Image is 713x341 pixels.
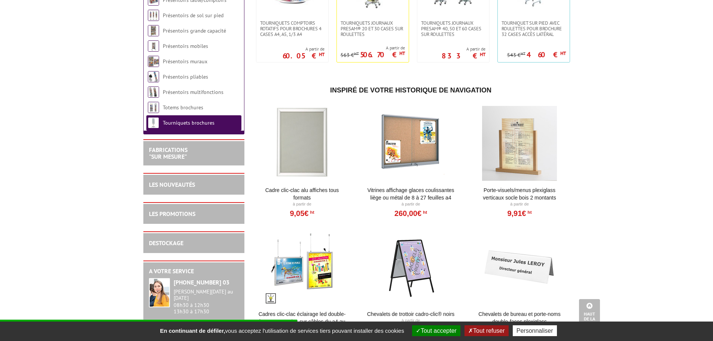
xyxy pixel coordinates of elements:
a: Tourniquets comptoirs rotatifs pour brochures 4 Cases A4, A5, 1/3 A4 [256,20,328,37]
sup: HT [480,51,485,58]
sup: HT [560,50,566,57]
img: Totems brochures [148,102,159,113]
a: Tourniquets journaux Presam® 20 et 30 cases sur roulettes [337,20,409,37]
a: Haut de la page [579,299,600,330]
a: FABRICATIONS"Sur Mesure" [149,146,188,160]
sup: HT [354,51,359,56]
span: Tourniquets journaux Presam® 20 et 30 cases sur roulettes [341,20,405,37]
span: Tourniquets comptoirs rotatifs pour brochures 4 Cases A4, A5, 1/3 A4 [260,20,324,37]
sup: HT [319,51,324,58]
a: Cadres clic-clac éclairage LED double-faces suspendus sur câbles du A4 au A0 [256,310,348,333]
a: Présentoirs mobiles [163,43,208,49]
strong: En continuant de défiler, [160,328,225,334]
p: 563 € [341,52,359,58]
button: Tout refuser [464,325,508,336]
a: Tourniquets brochures [163,119,214,126]
a: Tourniquet sur pied avec roulettes pour brochure 32 cases accès latéral [498,20,570,37]
p: À partir de [365,318,457,324]
p: 460 € [527,52,566,57]
a: 9,05€HT [290,211,314,216]
span: Inspiré de votre historique de navigation [330,86,491,94]
p: À partir de [256,201,348,207]
strong: [PHONE_NUMBER] 03 [174,278,229,286]
sup: HT [521,51,525,56]
a: 9,91€HT [507,211,531,216]
a: Présentoirs de sol sur pied [163,12,223,19]
img: Présentoirs de sol sur pied [148,10,159,21]
a: Vitrines affichage glaces coulissantes liège ou métal de 8 à 27 feuilles A4 [365,186,457,201]
p: 60.05 € [283,54,324,58]
span: A partir de [442,46,485,52]
a: 260,00€HT [394,211,427,216]
a: Présentoirs muraux [163,58,207,65]
a: Présentoirs grande capacité [163,27,226,34]
p: 543 € [507,52,525,58]
a: Porte-Visuels/Menus Plexiglass Verticaux Socle Bois 2 Montants [473,186,566,201]
p: À partir de [473,201,566,207]
sup: HT [421,210,427,215]
a: Présentoirs multifonctions [163,89,223,95]
span: Tourniquet sur pied avec roulettes pour brochure 32 cases accès latéral [502,20,566,37]
span: vous acceptez l'utilisation de services tiers pouvant installer des cookies [156,328,408,334]
div: [PERSON_NAME][DATE] au [DATE] [174,289,239,301]
sup: HT [399,50,405,57]
img: Présentoirs grande capacité [148,25,159,36]
span: A partir de [283,46,324,52]
p: 833 € [442,54,485,58]
span: Tourniquets journaux Presam® 40, 50 et 60 cases sur roulettes [421,20,485,37]
a: LES PROMOTIONS [149,210,195,217]
a: LES NOUVEAUTÉS [149,181,195,188]
p: 506.70 € [360,52,405,57]
p: À partir de [365,201,457,207]
span: A partir de [341,45,405,51]
h2: A votre service [149,268,239,275]
a: Chevalets de trottoir Cadro-Clic® Noirs [365,310,457,318]
a: Présentoirs pliables [163,73,208,80]
button: Tout accepter [412,325,460,336]
sup: HT [308,210,314,215]
img: Présentoirs multifonctions [148,86,159,98]
img: Présentoirs pliables [148,71,159,82]
a: DESTOCKAGE [149,239,183,247]
a: Totems brochures [163,104,203,111]
img: Présentoirs mobiles [148,40,159,52]
a: Tourniquets journaux Presam® 40, 50 et 60 cases sur roulettes [417,20,489,37]
a: Cadre Clic-Clac Alu affiches tous formats [256,186,348,201]
sup: HT [526,210,531,215]
img: widget-service.jpg [149,278,170,307]
button: Personnaliser (fenêtre modale) [513,325,557,336]
a: Chevalets de bureau et porte-noms double-faces plexiglass [473,310,566,325]
img: Présentoirs muraux [148,56,159,67]
div: 08h30 à 12h30 13h30 à 17h30 [174,289,239,314]
img: Tourniquets brochures [148,117,159,128]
